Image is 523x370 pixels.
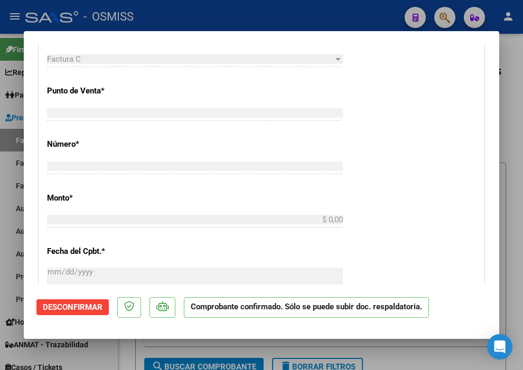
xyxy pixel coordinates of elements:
p: Punto de Venta [47,85,176,97]
p: Monto [47,192,176,204]
p: Número [47,138,176,150]
p: Fecha del Cpbt. [47,245,176,258]
div: Open Intercom Messenger [487,334,512,359]
span: Factura C [47,54,81,64]
button: Desconfirmar [36,299,109,315]
p: Comprobante confirmado. Sólo se puede subir doc. respaldatoria. [184,297,429,318]
span: Desconfirmar [43,302,102,312]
